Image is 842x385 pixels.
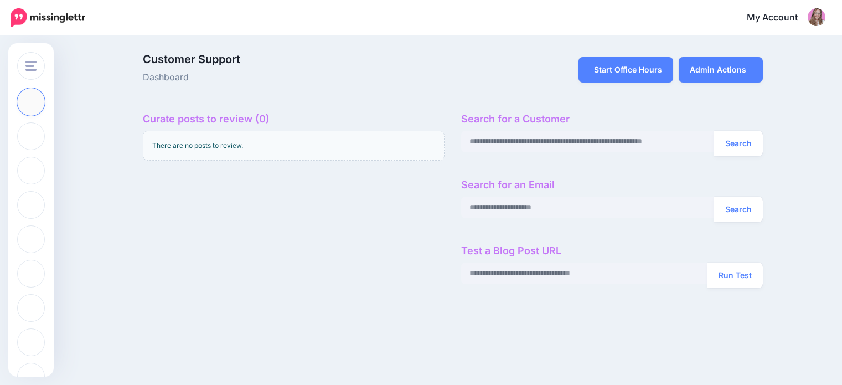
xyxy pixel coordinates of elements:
[461,179,763,191] h4: Search for an Email
[461,113,763,125] h4: Search for a Customer
[707,263,763,288] button: Run Test
[11,8,85,27] img: Missinglettr
[143,131,445,161] div: There are no posts to review.
[714,197,763,222] button: Search
[714,131,763,156] button: Search
[143,70,551,85] span: Dashboard
[578,57,673,83] a: Start Office Hours
[143,113,445,125] h4: Curate posts to review (0)
[679,57,763,83] a: Admin Actions
[143,54,551,65] span: Customer Support
[461,245,763,257] h4: Test a Blog Post URL
[736,4,825,32] a: My Account
[25,61,37,71] img: menu.png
